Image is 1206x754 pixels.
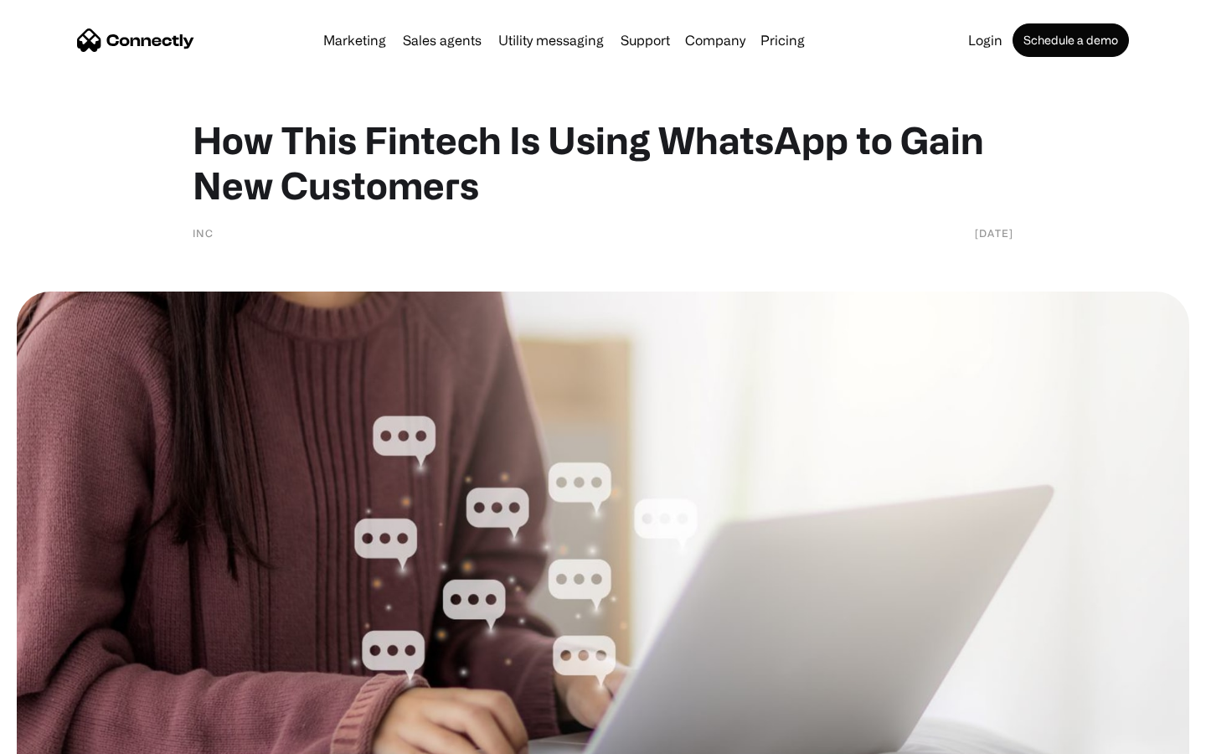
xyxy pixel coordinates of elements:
[193,117,1013,208] h1: How This Fintech Is Using WhatsApp to Gain New Customers
[33,725,100,748] ul: Language list
[193,225,214,241] div: INC
[685,28,745,52] div: Company
[975,225,1013,241] div: [DATE]
[396,34,488,47] a: Sales agents
[961,34,1009,47] a: Login
[492,34,611,47] a: Utility messaging
[17,725,100,748] aside: Language selected: English
[317,34,393,47] a: Marketing
[754,34,812,47] a: Pricing
[1013,23,1129,57] a: Schedule a demo
[614,34,677,47] a: Support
